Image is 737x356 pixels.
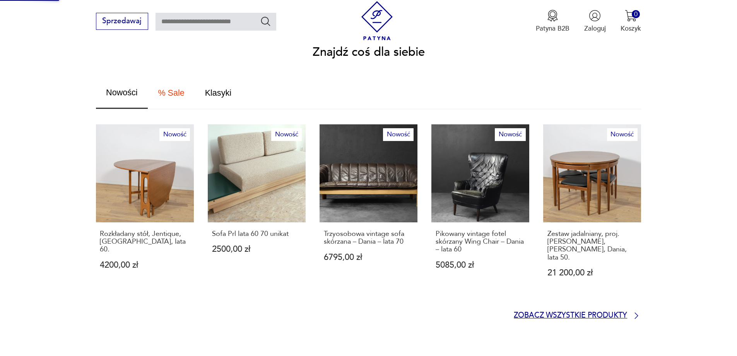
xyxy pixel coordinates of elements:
[324,230,414,246] p: Trzyosobowa vintage sofa skórzana – Dania – lata 70
[436,230,525,254] p: Pikowany vintage fotel skórzany Wing Chair – Dania – lata 60
[547,269,637,277] p: 21 200,00 zł
[357,1,397,40] img: Patyna - sklep z meblami i dekoracjami vintage
[584,24,606,33] p: Zaloguj
[431,124,529,295] a: NowośćPikowany vintage fotel skórzany Wing Chair – Dania – lata 60Pikowany vintage fotel skórzany...
[536,24,569,33] p: Patyna B2B
[621,10,641,33] button: 0Koszyk
[589,10,601,22] img: Ikonka użytkownika
[96,124,194,295] a: NowośćRozkładany stół, Jentique, Wielka Brytania, lata 60.Rozkładany stół, Jentique, [GEOGRAPHIC_...
[313,46,425,58] h2: Znajdź coś dla siebie
[547,10,559,22] img: Ikona medalu
[536,10,569,33] a: Ikona medaluPatyna B2B
[514,311,641,320] a: Zobacz wszystkie produkty
[536,10,569,33] button: Patyna B2B
[208,124,306,295] a: NowośćSofa Prl lata 60 70 unikatSofa Prl lata 60 70 unikat2500,00 zł
[436,261,525,269] p: 5085,00 zł
[212,230,302,238] p: Sofa Prl lata 60 70 unikat
[621,24,641,33] p: Koszyk
[96,19,148,25] a: Sprzedawaj
[100,230,190,254] p: Rozkładany stół, Jentique, [GEOGRAPHIC_DATA], lata 60.
[212,245,302,253] p: 2500,00 zł
[96,13,148,30] button: Sprzedawaj
[320,124,417,295] a: NowośćTrzyosobowa vintage sofa skórzana – Dania – lata 70Trzyosobowa vintage sofa skórzana – Dani...
[632,10,640,18] div: 0
[205,89,231,97] span: Klasyki
[625,10,637,22] img: Ikona koszyka
[100,261,190,269] p: 4200,00 zł
[260,15,271,27] button: Szukaj
[547,230,637,262] p: Zestaw jadalniany, proj. [PERSON_NAME], [PERSON_NAME], Dania, lata 50.
[106,88,138,97] span: Nowości
[514,313,627,319] p: Zobacz wszystkie produkty
[543,124,641,295] a: NowośćZestaw jadalniany, proj. H. Olsen, Frem Røjle, Dania, lata 50.Zestaw jadalniany, proj. [PER...
[158,89,184,97] span: % Sale
[584,10,606,33] button: Zaloguj
[324,253,414,261] p: 6795,00 zł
